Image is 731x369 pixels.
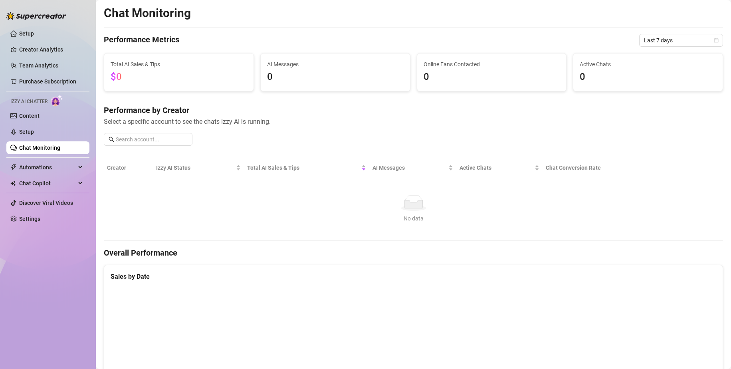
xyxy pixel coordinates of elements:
h4: Overall Performance [104,247,723,258]
span: 0 [267,69,404,85]
span: $0 [111,71,122,82]
a: Content [19,113,40,119]
a: Chat Monitoring [19,145,60,151]
span: Izzy AI Chatter [10,98,48,105]
th: Creator [104,159,153,177]
h4: Performance by Creator [104,105,723,116]
a: Setup [19,30,34,37]
a: Team Analytics [19,62,58,69]
a: Creator Analytics [19,43,83,56]
span: Total AI Sales & Tips [111,60,247,69]
span: AI Messages [372,163,447,172]
th: Chat Conversion Rate [543,159,661,177]
h4: Performance Metrics [104,34,179,47]
iframe: Intercom live chat [704,342,723,361]
span: Last 7 days [644,34,718,46]
th: Total AI Sales & Tips [244,159,369,177]
h2: Chat Monitoring [104,6,191,21]
a: Settings [19,216,40,222]
img: AI Chatter [51,95,63,106]
img: logo-BBDzfeDw.svg [6,12,66,20]
span: Active Chats [580,60,716,69]
th: AI Messages [369,159,456,177]
span: search [109,137,114,142]
span: Total AI Sales & Tips [247,163,360,172]
span: AI Messages [267,60,404,69]
a: Purchase Subscription [19,78,76,85]
span: calendar [714,38,719,43]
a: Discover Viral Videos [19,200,73,206]
th: Active Chats [456,159,543,177]
a: Setup [19,129,34,135]
span: 0 [424,69,560,85]
div: No data [110,214,717,223]
span: Automations [19,161,76,174]
span: 0 [580,69,716,85]
div: Sales by Date [111,272,716,282]
span: Izzy AI Status [156,163,234,172]
img: Chat Copilot [10,181,16,186]
span: Online Fans Contacted [424,60,560,69]
th: Izzy AI Status [153,159,244,177]
input: Search account... [116,135,188,144]
span: Select a specific account to see the chats Izzy AI is running. [104,117,723,127]
span: Active Chats [460,163,533,172]
span: thunderbolt [10,164,17,171]
span: Chat Copilot [19,177,76,190]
